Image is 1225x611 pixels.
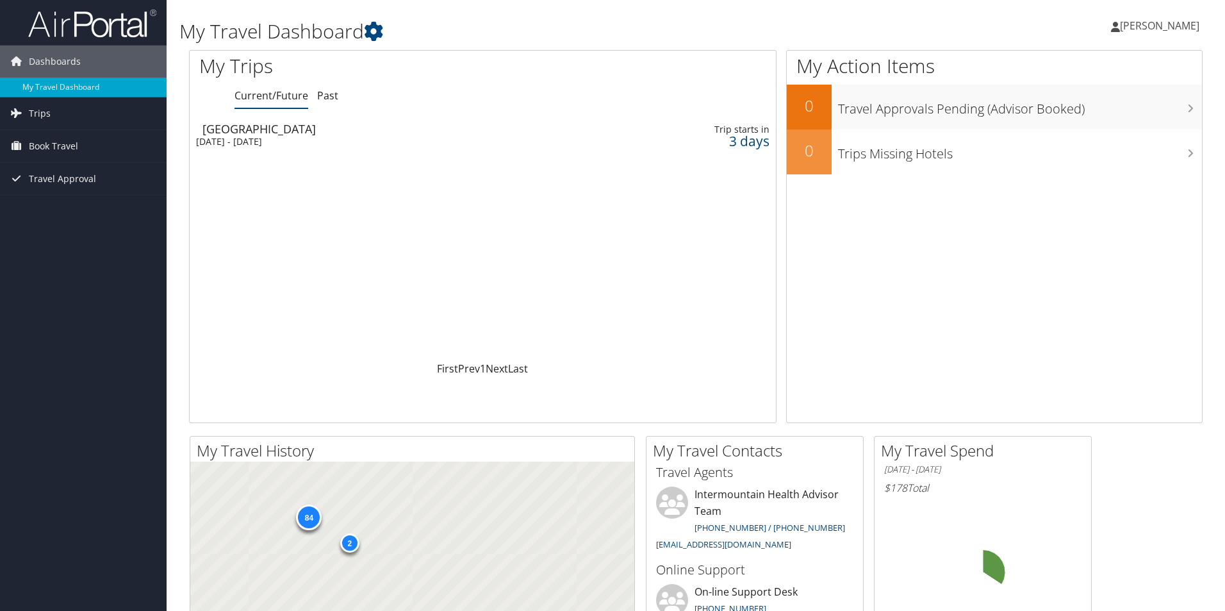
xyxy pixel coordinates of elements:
[650,487,860,555] li: Intermountain Health Advisor Team
[340,533,359,552] div: 2
[437,362,458,376] a: First
[838,94,1202,118] h3: Travel Approvals Pending (Advisor Booked)
[458,362,480,376] a: Prev
[787,130,1202,174] a: 0Trips Missing Hotels
[637,135,769,147] div: 3 days
[884,481,907,495] span: $178
[28,8,156,38] img: airportal-logo.png
[1111,6,1212,45] a: [PERSON_NAME]
[296,505,322,530] div: 84
[884,464,1081,476] h6: [DATE] - [DATE]
[179,18,868,45] h1: My Travel Dashboard
[695,522,845,533] a: [PHONE_NUMBER] / [PHONE_NUMBER]
[1120,19,1199,33] span: [PERSON_NAME]
[317,88,338,103] a: Past
[787,53,1202,80] h1: My Action Items
[199,53,522,80] h1: My Trips
[480,362,486,376] a: 1
[202,123,564,135] div: [GEOGRAPHIC_DATA]
[29,163,96,195] span: Travel Approval
[656,464,853,481] h3: Travel Agents
[637,124,769,135] div: Trip starts in
[197,440,634,462] h2: My Travel History
[29,97,51,130] span: Trips
[656,561,853,579] h3: Online Support
[787,95,832,117] h2: 0
[234,88,308,103] a: Current/Future
[881,440,1091,462] h2: My Travel Spend
[196,136,558,147] div: [DATE] - [DATE]
[486,362,508,376] a: Next
[787,140,832,162] h2: 0
[29,130,78,162] span: Book Travel
[653,440,863,462] h2: My Travel Contacts
[787,85,1202,130] a: 0Travel Approvals Pending (Advisor Booked)
[508,362,528,376] a: Last
[656,539,791,550] a: [EMAIL_ADDRESS][DOMAIN_NAME]
[884,481,1081,495] h6: Total
[838,138,1202,163] h3: Trips Missing Hotels
[29,46,81,78] span: Dashboards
